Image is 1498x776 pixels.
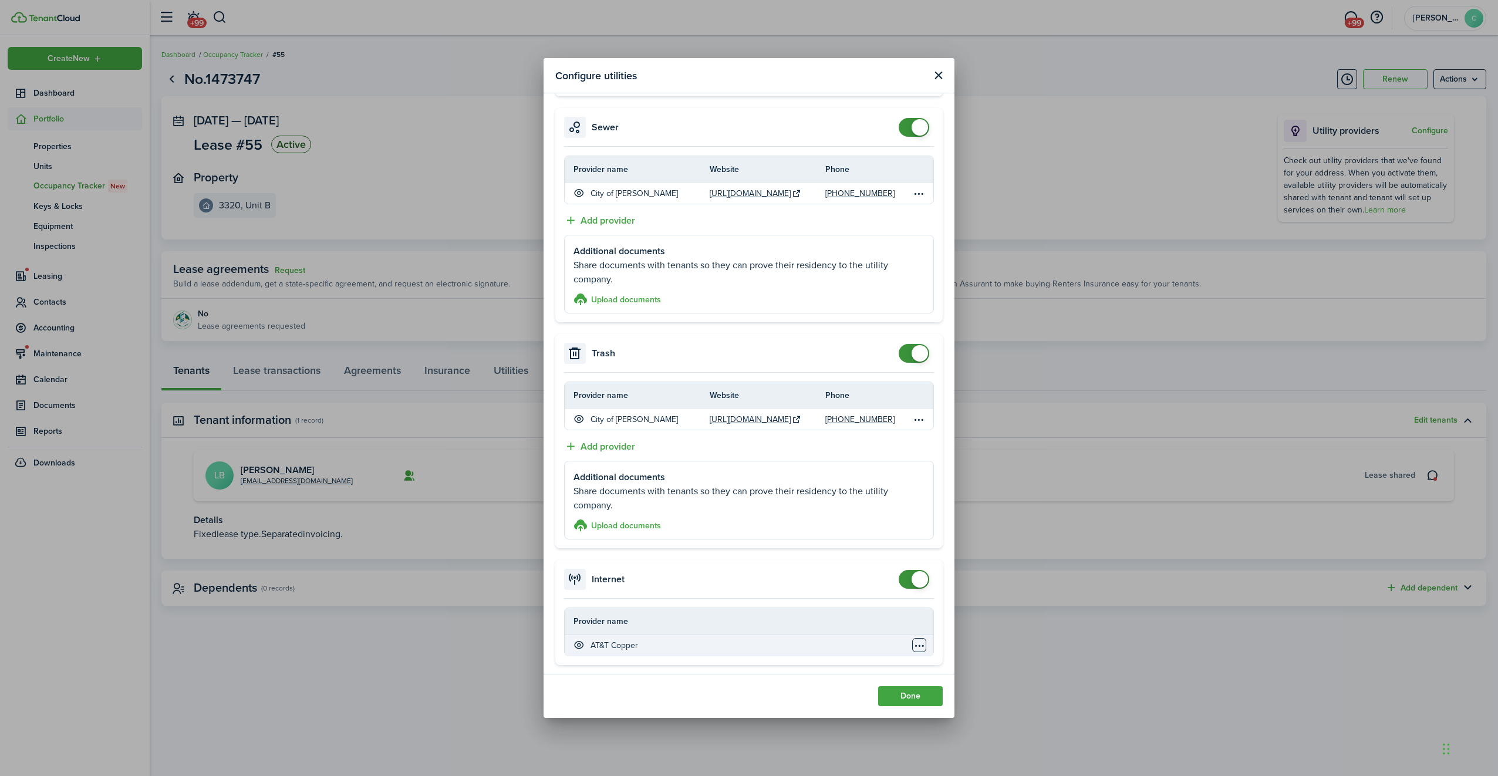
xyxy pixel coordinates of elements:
button: Add provider [564,213,635,228]
button: Done [878,686,943,706]
modal-title: Configure utilities [555,64,637,87]
button: Open menu [912,186,926,200]
a: [URL][DOMAIN_NAME] [710,413,791,426]
button: Close modal [931,68,946,83]
p: AT&T Copper [591,639,638,652]
p: City of [PERSON_NAME] [591,187,678,200]
a: [PHONE_NUMBER] [825,187,895,200]
th: Provider name [565,389,710,402]
p: City of [PERSON_NAME] [591,413,678,426]
div: Drag [1443,731,1450,767]
h4: Internet [592,572,625,586]
a: [PHONE_NUMBER] [825,413,895,426]
p: Additional documents [573,470,925,484]
button: Open menu [912,412,926,426]
th: Website [710,389,825,402]
iframe: Chat Widget [1439,720,1498,776]
button: Add provider [564,439,635,454]
th: Provider name [565,163,710,176]
p: Share documents with tenants so they can prove their residency to the utility company. [573,484,925,512]
p: Share documents with tenants so they can prove their residency to the utility company. [573,258,925,286]
th: Phone [825,163,912,176]
h3: Upload documents [591,519,661,532]
th: Website [710,163,825,176]
h4: Sewer [592,120,619,134]
button: Open menu [912,638,926,652]
p: Additional documents [573,244,925,258]
th: Provider name [565,615,912,627]
h4: Trash [592,346,615,360]
a: [URL][DOMAIN_NAME] [710,187,791,200]
th: Phone [825,389,912,402]
h3: Upload documents [591,293,661,306]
